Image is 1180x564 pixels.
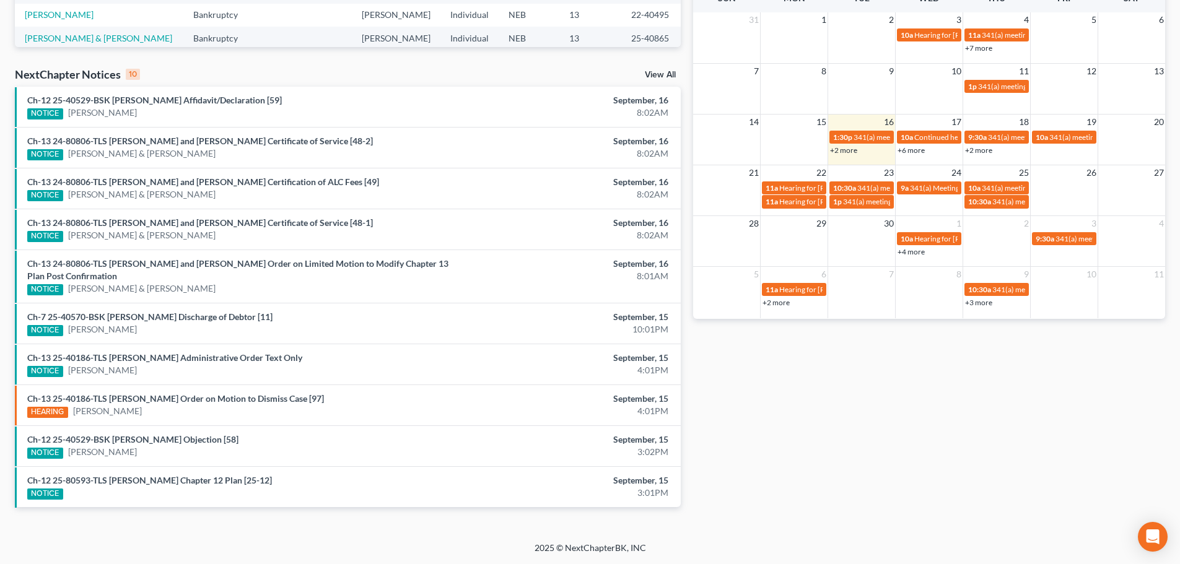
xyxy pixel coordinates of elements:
[463,323,668,336] div: 10:01PM
[753,64,760,79] span: 7
[1023,267,1030,282] span: 9
[463,176,668,188] div: September, 16
[27,393,324,404] a: Ch-13 25-40186-TLS [PERSON_NAME] Order on Motion to Dismiss Case [97]
[833,197,842,206] span: 1p
[820,64,828,79] span: 8
[463,311,668,323] div: September, 15
[621,4,681,27] td: 22-40495
[463,474,668,487] div: September, 15
[1085,64,1098,79] span: 12
[883,216,895,231] span: 30
[1023,12,1030,27] span: 4
[183,4,261,27] td: Bankruptcy
[1153,165,1165,180] span: 27
[833,183,856,193] span: 10:30a
[27,434,238,445] a: Ch-12 25-40529-BSK [PERSON_NAME] Objection [58]
[463,229,668,241] div: 8:02AM
[68,282,216,295] a: [PERSON_NAME] & [PERSON_NAME]
[965,43,992,53] a: +7 more
[815,165,828,180] span: 22
[992,285,1112,294] span: 341(a) meeting for [PERSON_NAME]
[815,216,828,231] span: 29
[978,82,1098,91] span: 341(a) meeting for [PERSON_NAME]
[1138,522,1168,552] div: Open Intercom Messenger
[463,405,668,417] div: 4:01PM
[68,446,137,458] a: [PERSON_NAME]
[968,285,991,294] span: 10:30a
[1153,267,1165,282] span: 11
[988,132,1173,142] span: 341(a) meeting for [PERSON_NAME] & [PERSON_NAME]
[126,69,140,80] div: 10
[15,67,140,82] div: NextChapter Notices
[237,542,943,564] div: 2025 © NextChapterBK, INC
[898,145,925,155] a: +6 more
[27,176,379,187] a: Ch-13 24-80806-TLS [PERSON_NAME] and [PERSON_NAME] Certification of ALC Fees [49]
[645,71,676,79] a: View All
[992,197,1178,206] span: 341(a) meeting for [PERSON_NAME] & [PERSON_NAME]
[1036,132,1048,142] span: 10a
[965,298,992,307] a: +3 more
[901,234,913,243] span: 10a
[27,95,282,105] a: Ch-12 25-40529-BSK [PERSON_NAME] Affidavit/Declaration [59]
[1018,165,1030,180] span: 25
[748,115,760,129] span: 14
[1036,234,1054,243] span: 9:30a
[968,132,987,142] span: 9:30a
[27,149,63,160] div: NOTICE
[463,393,668,405] div: September, 15
[779,285,876,294] span: Hearing for [PERSON_NAME]
[559,4,621,27] td: 13
[1085,165,1098,180] span: 26
[968,82,977,91] span: 1p
[901,183,909,193] span: 9a
[621,27,681,50] td: 25-40865
[183,27,261,50] td: Bankruptcy
[27,231,63,242] div: NOTICE
[499,27,559,50] td: NEB
[1018,64,1030,79] span: 11
[1018,115,1030,129] span: 18
[463,364,668,376] div: 4:01PM
[883,115,895,129] span: 16
[68,323,137,336] a: [PERSON_NAME]
[753,267,760,282] span: 5
[982,183,1101,193] span: 341(a) meeting for [PERSON_NAME]
[955,12,963,27] span: 3
[830,145,857,155] a: +2 more
[820,12,828,27] span: 1
[352,4,440,27] td: [PERSON_NAME]
[25,9,94,20] a: [PERSON_NAME]
[463,147,668,160] div: 8:02AM
[463,446,668,458] div: 3:02PM
[463,188,668,201] div: 8:02AM
[27,352,302,363] a: Ch-13 25-40186-TLS [PERSON_NAME] Administrative Order Text Only
[766,197,778,206] span: 11a
[914,30,1011,40] span: Hearing for [PERSON_NAME]
[27,488,63,500] div: NOTICE
[463,135,668,147] div: September, 16
[27,311,273,322] a: Ch-7 25-40570-BSK [PERSON_NAME] Discharge of Debtor [11]
[965,145,992,155] a: +2 more
[914,132,1046,142] span: Continued hearing for [PERSON_NAME]
[968,30,981,40] span: 11a
[901,30,913,40] span: 10a
[766,183,778,193] span: 11a
[27,108,63,119] div: NOTICE
[914,234,1011,243] span: Hearing for [PERSON_NAME]
[857,183,977,193] span: 341(a) meeting for [PERSON_NAME]
[968,197,991,206] span: 10:30a
[1153,115,1165,129] span: 20
[955,267,963,282] span: 8
[1023,216,1030,231] span: 2
[766,285,778,294] span: 11a
[68,229,216,241] a: [PERSON_NAME] & [PERSON_NAME]
[27,407,68,418] div: HEARING
[1090,216,1098,231] span: 3
[910,183,1103,193] span: 341(a) Meeting for [PERSON_NAME] and [PERSON_NAME]
[27,284,63,295] div: NOTICE
[27,475,272,485] a: Ch-12 25-80593-TLS [PERSON_NAME] Chapter 12 Plan [25-12]
[763,298,790,307] a: +2 more
[27,217,373,228] a: Ch-13 24-80806-TLS [PERSON_NAME] and [PERSON_NAME] Certificate of Service [48-1]
[843,197,963,206] span: 341(a) meeting for [PERSON_NAME]
[950,165,963,180] span: 24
